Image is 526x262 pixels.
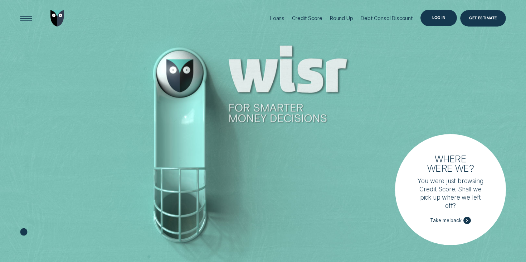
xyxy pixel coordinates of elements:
[361,15,413,21] div: Debt Consol Discount
[460,10,506,27] a: Get Estimate
[432,16,445,19] div: Log in
[292,15,322,21] div: Credit Score
[424,154,477,172] h3: Where were we?
[330,15,353,21] div: Round Up
[270,15,284,21] div: Loans
[50,10,64,27] img: Wisr
[395,134,506,245] a: Where were we?You were just browsing Credit Score. Shall we pick up where we left off?Take me back
[430,218,461,224] span: Take me back
[414,177,487,210] p: You were just browsing Credit Score. Shall we pick up where we left off?
[420,10,457,26] button: Log in
[18,10,34,27] button: Open Menu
